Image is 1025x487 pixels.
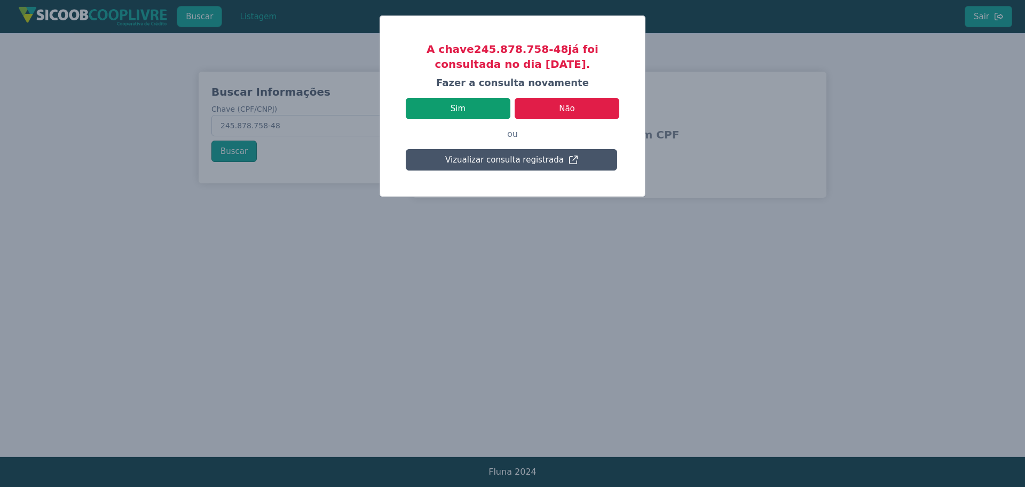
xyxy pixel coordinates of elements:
[406,98,510,119] button: Sim
[406,76,619,89] h4: Fazer a consulta novamente
[406,119,619,149] p: ou
[406,42,619,72] h3: A chave 245.878.758-48 já foi consultada no dia [DATE].
[406,149,617,171] button: Vizualizar consulta registrada
[515,98,619,119] button: Não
